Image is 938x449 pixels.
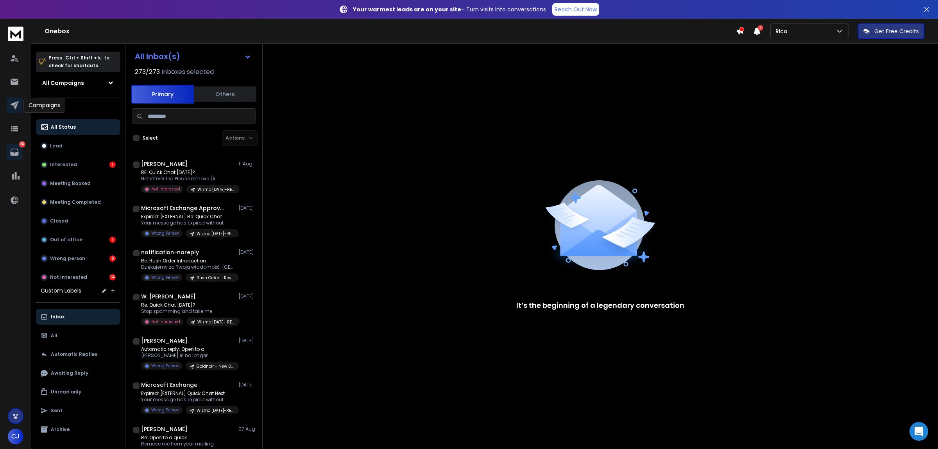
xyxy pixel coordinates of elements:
[151,363,179,369] p: Wrong Person
[36,422,120,437] button: Archive
[36,347,120,362] button: Automatic Replies
[51,389,81,395] p: Unread only
[36,309,120,325] button: Inbox
[141,293,196,300] h1: W. [PERSON_NAME]
[36,75,120,91] button: All Campaigns
[36,232,120,248] button: Out of office1
[141,346,235,352] p: Automatic reply: Open to a
[141,204,227,212] h1: Microsoft Exchange Approval Assistant
[197,187,235,192] p: Wizmo [DATE]-RERUN [DATE]
[238,382,256,388] p: [DATE]
[141,220,235,226] p: Your message has expired without
[51,351,97,357] p: Automatic Replies
[858,23,924,39] button: Get Free Credits
[7,144,22,160] a: 24
[109,255,116,262] div: 8
[8,429,23,444] button: CJ
[552,3,599,16] a: Reach Out Now
[51,332,57,339] p: All
[141,381,197,389] h1: Microsoft Exchange
[23,98,65,113] div: Campaigns
[151,407,179,413] p: Wrong Person
[19,141,25,147] p: 24
[141,302,235,308] p: Re: Quick Chat [DATE]?
[45,27,736,36] h1: Onebox
[141,308,235,314] p: Stop spamming and take me
[36,251,120,266] button: Wrong person8
[51,124,76,130] p: All Status
[36,176,120,191] button: Meeting Booked
[141,176,235,182] p: Not interested Please remove [A
[141,169,235,176] p: RE: Quick Chat [DATE]?
[50,199,101,205] p: Meeting Completed
[909,422,928,441] div: Open Intercom Messenger
[36,384,120,400] button: Unread only
[197,275,234,281] p: Rush Order - Reverse Logistics [DATE] Sub [DATE]
[151,275,179,280] p: Wrong Person
[197,231,234,237] p: Wizmo [DATE]-RERUN [DATE]
[161,67,214,77] h3: Inboxes selected
[353,5,546,13] p: – Turn visits into conversations
[197,363,234,369] p: Goldnoir - New Domain [DATE]
[36,119,120,135] button: All Status
[238,293,256,300] p: [DATE]
[50,237,82,243] p: Out of office
[141,435,235,441] p: Re: Open to a quick
[141,337,188,345] h1: [PERSON_NAME]
[238,338,256,344] p: [DATE]
[36,157,120,172] button: Interested1
[141,160,188,168] h1: [PERSON_NAME]
[194,86,256,103] button: Others
[48,54,109,70] p: Press to check for shortcuts.
[8,27,23,41] img: logo
[874,27,919,35] p: Get Free Credits
[50,274,87,280] p: Not Interested
[135,52,180,60] h1: All Inbox(s)
[36,104,120,115] h3: Filters
[151,230,179,236] p: Wrong Person
[141,352,235,359] p: [PERSON_NAME] is no longer
[141,264,235,270] p: Dziękujemy za Twoją wiadomość. [GEOGRAPHIC_DATA]
[36,194,120,210] button: Meeting Completed
[141,425,188,433] h1: [PERSON_NAME]
[516,300,684,311] p: It’s the beginning of a legendary conversation
[141,248,199,256] h1: notification-noreply
[775,27,791,35] p: Rico
[51,408,63,414] p: Sent
[50,162,77,168] p: Interested
[238,249,256,255] p: [DATE]
[141,390,235,397] p: Expired: [EXTERNAL] Quick Chat Next
[197,408,234,413] p: Wizmo [DATE]-RERUN [DATE]
[141,214,235,220] p: Expired: [EXTERNAL] Re: Quick Chat
[50,218,68,224] p: Closed
[141,258,235,264] p: Re: Rush Order Introduction
[50,180,91,187] p: Meeting Booked
[197,319,235,325] p: Wizmo [DATE]-RERUN [DATE]
[36,138,120,154] button: Lead
[238,205,256,211] p: [DATE]
[36,365,120,381] button: Awaiting Reply
[151,186,180,192] p: Not Interested
[238,426,256,432] p: 07 Aug
[353,5,461,13] strong: Your warmest leads are on your site
[135,67,160,77] span: 273 / 273
[36,213,120,229] button: Closed
[36,328,120,343] button: All
[50,143,63,149] p: Lead
[51,426,70,433] p: Archive
[109,274,116,280] div: 14
[64,53,102,62] span: Ctrl + Shift + k
[41,287,81,295] h3: Custom Labels
[42,79,84,87] h1: All Campaigns
[50,255,85,262] p: Wrong person
[51,314,64,320] p: Inbox
[36,269,120,285] button: Not Interested14
[151,319,180,325] p: Not Interested
[51,370,88,376] p: Awaiting Reply
[758,25,763,31] span: 7
[36,403,120,418] button: Sent
[141,441,235,447] p: Remove me from your mailing
[555,5,597,13] p: Reach Out Now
